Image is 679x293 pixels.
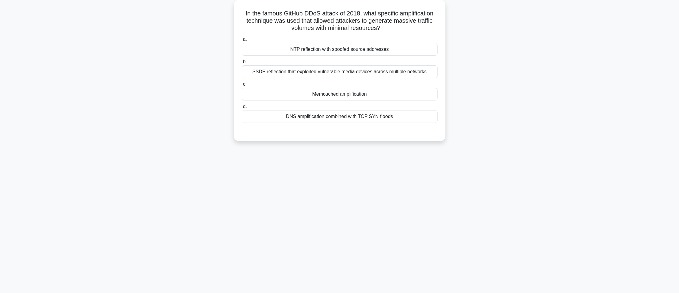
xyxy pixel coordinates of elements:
[242,88,438,100] div: Memcached amplification
[243,37,247,42] span: a.
[243,81,247,87] span: c.
[242,65,438,78] div: SSDP reflection that exploited vulnerable media devices across multiple networks
[241,10,438,32] h5: In the famous GitHub DDoS attack of 2018, what specific amplification technique was used that all...
[242,43,438,56] div: NTP reflection with spoofed source addresses
[242,110,438,123] div: DNS amplification combined with TCP SYN floods
[243,104,247,109] span: d.
[243,59,247,64] span: b.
